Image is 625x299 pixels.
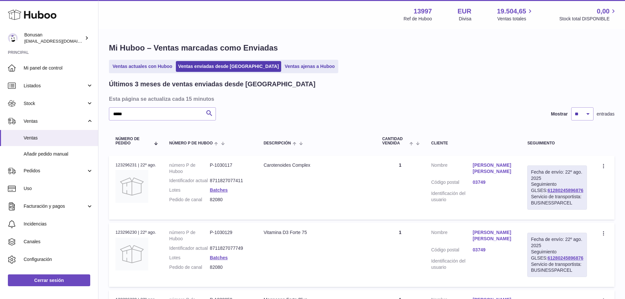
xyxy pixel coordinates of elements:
dt: Código postal [431,179,473,187]
dt: Identificación del usuario [431,190,473,203]
div: Divisa [459,16,471,22]
div: Cliente [431,141,514,145]
label: Mostrar [551,111,568,117]
a: Cerrar sesión [8,274,90,286]
dt: Pedido de canal [169,197,210,203]
span: Cantidad vendida [382,137,408,145]
div: Ref de Huboo [404,16,432,22]
span: Descripción [263,141,291,145]
span: Listados [24,83,86,89]
span: Añadir pedido manual [24,151,93,157]
a: Batches [210,187,228,193]
dd: 8711827077749 [210,245,251,251]
a: [PERSON_NAME] [PERSON_NAME] [473,229,514,242]
div: Seguimiento GLSES: [527,233,587,277]
a: Batches [210,255,228,260]
div: Fecha de envío: 22º ago. 2025 [531,236,583,249]
dt: Identificador actual [169,245,210,251]
span: Incidencias [24,221,93,227]
a: 61280245896876 [548,255,583,261]
div: 123296230 | 22º ago. [115,229,156,235]
a: 61280245896876 [548,188,583,193]
span: Configuración [24,256,93,263]
div: Fecha de envío: 22º ago. 2025 [531,169,583,182]
dt: Código postal [431,247,473,255]
span: Uso [24,185,93,192]
span: 19.504,65 [497,7,526,16]
a: 03749 [473,247,514,253]
a: Ventas enviadas desde [GEOGRAPHIC_DATA] [176,61,281,72]
td: 1 [376,223,425,287]
dt: número P de Huboo [169,229,210,242]
dd: P-1030117 [210,162,251,175]
div: Servicio de transportista: BUSINESSPARCEL [531,261,583,274]
dt: Identificador actual [169,178,210,184]
dt: Identificación del usuario [431,258,473,270]
strong: 13997 [414,7,432,16]
span: Ventas totales [497,16,534,22]
span: Número de pedido [115,137,150,145]
dd: 82080 [210,264,251,270]
dt: Lotes [169,255,210,261]
a: Ventas actuales con Huboo [110,61,175,72]
div: Servicio de transportista: BUSINESSPARCEL [531,194,583,206]
div: Seguimiento GLSES: [527,165,587,210]
span: [EMAIL_ADDRESS][DOMAIN_NAME] [24,38,96,44]
dd: 8711827077411 [210,178,251,184]
dd: 82080 [210,197,251,203]
div: Carotenoides Complex [263,162,369,168]
img: no-photo.jpg [115,170,148,203]
span: número P de Huboo [169,141,213,145]
a: 19.504,65 Ventas totales [497,7,534,22]
div: Seguimiento [527,141,587,145]
span: 0,00 [597,7,610,16]
h2: Últimos 3 meses de ventas enviadas desde [GEOGRAPHIC_DATA] [109,80,315,89]
span: Canales [24,239,93,245]
a: 03749 [473,179,514,185]
dt: número P de Huboo [169,162,210,175]
span: Pedidos [24,168,86,174]
dd: P-1030129 [210,229,251,242]
a: 0,00 Stock total DISPONIBLE [559,7,617,22]
span: Facturación y pagos [24,203,86,209]
span: Ventas [24,118,86,124]
span: Mi panel de control [24,65,93,71]
td: 1 [376,156,425,220]
h1: Mi Huboo – Ventas marcadas como Enviadas [109,43,615,53]
div: Vitamina D3 Forte 75 [263,229,369,236]
span: Ventas [24,135,93,141]
img: info@bonusan.es [8,33,18,43]
img: no-photo.jpg [115,238,148,270]
div: Bonusan [24,32,83,44]
dt: Nombre [431,162,473,176]
a: [PERSON_NAME] [PERSON_NAME] [473,162,514,175]
dt: Nombre [431,229,473,244]
span: entradas [597,111,615,117]
strong: EUR [457,7,471,16]
a: Ventas ajenas a Huboo [282,61,337,72]
span: Stock total DISPONIBLE [559,16,617,22]
dt: Pedido de canal [169,264,210,270]
dt: Lotes [169,187,210,193]
span: Stock [24,100,86,107]
h3: Esta página se actualiza cada 15 minutos [109,95,613,102]
div: 123296231 | 22º ago. [115,162,156,168]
